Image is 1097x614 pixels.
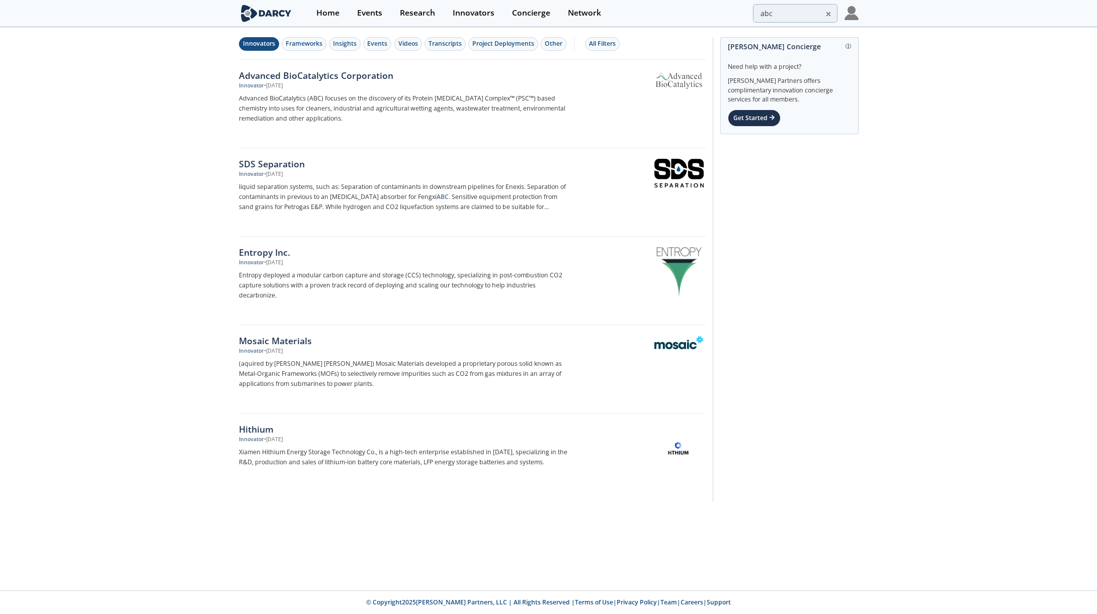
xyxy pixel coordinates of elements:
[239,60,706,148] a: Advanced BioCatalytics Corporation Innovator •[DATE] Advanced BioCatalytics (ABC) focuses on the ...
[468,37,538,51] button: Project Deployments
[453,9,494,17] div: Innovators
[545,39,562,48] div: Other
[728,110,781,127] div: Get Started
[707,598,731,606] a: Support
[286,39,322,48] div: Frameworks
[585,37,620,51] button: All Filters
[243,39,275,48] div: Innovators
[425,37,466,51] button: Transcripts
[239,182,572,212] p: liquid separation systems, such as: Separation of contaminants in downstream pipelines for Enexis...
[398,39,418,48] div: Videos
[239,93,572,124] p: Advanced BioCatalytics (ABC) focuses on the discovery of its Protein [MEDICAL_DATA] Complex™ (PSC...
[654,247,704,296] img: Entropy Inc.
[282,37,326,51] button: Frameworks
[239,447,572,467] p: Xiamen Hithium Energy Storage Technology Co., is a high-tech enterprise established in [DATE], sp...
[239,246,572,259] div: Entropy Inc.
[177,598,921,607] p: © Copyright 2025 [PERSON_NAME] Partners, LLC | All Rights Reserved | | | | |
[541,37,566,51] button: Other
[239,359,572,389] p: (aquired by [PERSON_NAME] [PERSON_NAME]) Mosaic Materials developed a proprietary porous solid kn...
[239,5,294,22] img: logo-wide.svg
[239,157,572,170] div: SDS Separation
[333,39,357,48] div: Insights
[681,598,703,606] a: Careers
[239,69,572,82] div: Advanced BioCatalytics Corporation
[728,38,851,55] div: [PERSON_NAME] Concierge
[660,598,677,606] a: Team
[654,70,704,90] img: Advanced BioCatalytics Corporation
[264,436,283,444] div: • [DATE]
[575,598,613,606] a: Terms of Use
[617,598,657,606] a: Privacy Policy
[400,9,435,17] div: Research
[239,259,264,267] div: Innovator
[239,423,572,436] div: Hithium
[239,347,264,355] div: Innovator
[512,9,550,17] div: Concierge
[264,259,283,267] div: • [DATE]
[239,37,279,51] button: Innovators
[239,82,264,90] div: Innovator
[846,44,851,49] img: information.svg
[264,82,283,90] div: • [DATE]
[363,37,391,51] button: Events
[437,192,449,201] strong: ABC
[329,37,361,51] button: Insights
[239,414,706,501] a: Hithium Innovator •[DATE] Xiamen Hithium Energy Storage Technology Co., is a high-tech enterprise...
[654,424,704,473] img: Hithium
[239,237,706,325] a: Entropy Inc. Innovator •[DATE] Entropy deployed a modular carbon capture and storage (CCS) techno...
[394,37,422,51] button: Videos
[367,39,387,48] div: Events
[472,39,534,48] div: Project Deployments
[568,9,601,17] div: Network
[239,148,706,237] a: SDS Separation Innovator •[DATE] liquid separation systems, such as: Separation of contaminants i...
[239,270,572,300] p: Entropy deployed a modular carbon capture and storage (CCS) technology, specializing in post-comb...
[264,170,283,178] div: • [DATE]
[654,336,704,349] img: Mosaic Materials
[239,170,264,178] div: Innovator
[845,6,859,20] img: Profile
[589,39,616,48] div: All Filters
[264,347,283,355] div: • [DATE]
[654,159,704,187] img: SDS Separation
[239,325,706,414] a: Mosaic Materials Innovator •[DATE] (aquired by [PERSON_NAME] [PERSON_NAME]) Mosaic Materials deve...
[728,55,851,71] div: Need help with a project?
[429,39,462,48] div: Transcripts
[316,9,340,17] div: Home
[239,436,264,444] div: Innovator
[239,334,572,347] div: Mosaic Materials
[357,9,382,17] div: Events
[728,71,851,105] div: [PERSON_NAME] Partners offers complimentary innovation concierge services for all members.
[753,4,837,23] input: Advanced Search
